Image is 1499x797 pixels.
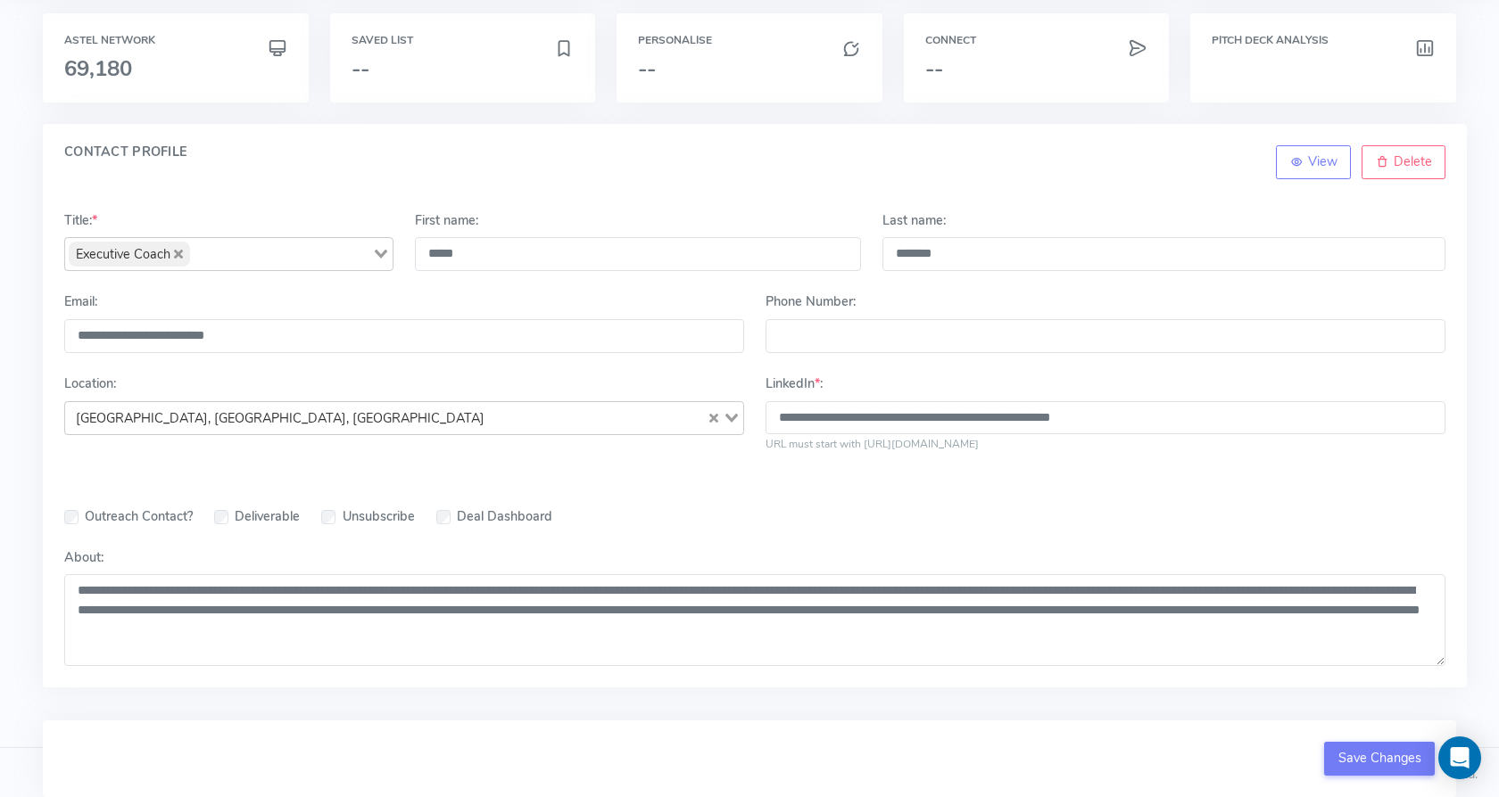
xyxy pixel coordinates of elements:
[1438,736,1481,779] div: Open Intercom Messenger
[235,507,300,527] label: Deliverable
[925,57,1148,80] h3: --
[64,292,97,312] label: Email:
[343,507,415,527] label: Unsubscribe
[64,211,97,231] label: Title:
[85,507,193,527] label: Outreach Contact?
[709,408,718,428] button: Clear Selected
[69,242,190,267] span: Executive Coach
[1212,35,1435,46] h6: Pitch Deck Analysis
[352,54,369,83] span: --
[64,374,116,394] label: Location:
[1308,152,1338,170] span: View
[457,507,552,527] label: Deal Dashboard
[925,35,1148,46] h6: Connect
[493,406,705,431] input: Search for option
[1324,742,1435,776] button: Save Changes
[64,54,132,83] span: 69,180
[352,35,575,46] h6: Saved List
[415,211,478,231] label: First name:
[64,237,393,271] div: Search for option
[882,211,946,231] label: Last name:
[76,409,484,427] div: [GEOGRAPHIC_DATA], [GEOGRAPHIC_DATA], [GEOGRAPHIC_DATA]
[64,35,287,46] h6: Astel Network
[1276,145,1351,179] a: View
[638,57,861,80] h3: --
[64,548,104,568] label: About:
[192,242,370,267] input: Search for option
[638,35,861,46] h6: Personalise
[64,401,744,435] div: Search for option
[1394,152,1432,170] span: Delete
[766,437,979,451] small: URL must start with [URL][DOMAIN_NAME]
[64,145,186,160] h4: CONTACT PROFILE
[1362,145,1445,179] a: Delete
[174,250,183,259] button: Deselect Executive Coach
[766,374,823,394] label: LinkedIn :
[766,292,856,312] label: Phone Number:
